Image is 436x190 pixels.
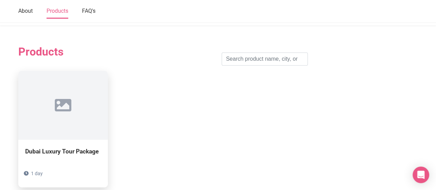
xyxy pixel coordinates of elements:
[47,4,68,19] a: Products
[25,147,101,156] div: Dubai Luxury Tour Package
[18,71,108,187] a: Dubai Luxury Tour Package 1 day
[413,167,429,183] div: Open Intercom Messenger
[82,4,95,19] a: FAQ's
[222,52,308,66] input: Search product name, city, or interal id
[18,4,33,19] a: About
[18,45,63,58] h2: Products
[31,171,43,176] span: 1 day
